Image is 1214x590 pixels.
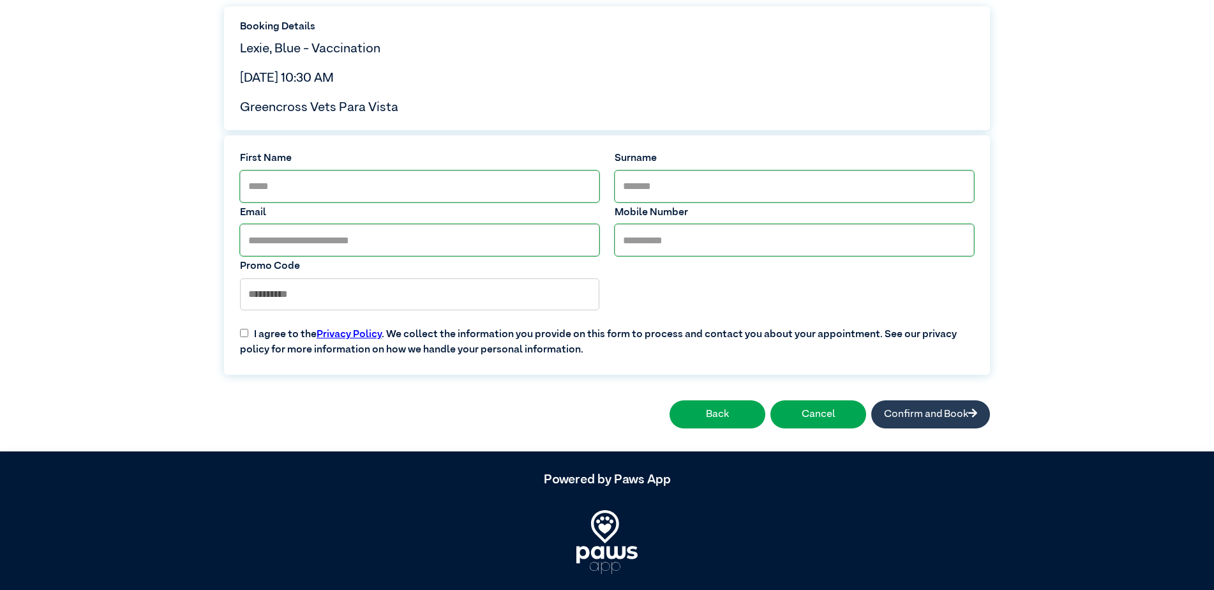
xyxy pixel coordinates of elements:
h5: Powered by Paws App [224,472,990,487]
button: Cancel [770,400,866,428]
span: Greencross Vets Para Vista [240,101,398,114]
label: Booking Details [240,19,974,34]
label: Surname [615,151,974,166]
label: I agree to the . We collect the information you provide on this form to process and contact you a... [232,317,982,358]
label: First Name [240,151,599,166]
span: [DATE] 10:30 AM [240,72,334,84]
img: PawsApp [576,510,638,574]
span: Lexie, Blue - Vaccination [240,42,380,55]
button: Back [670,400,765,428]
a: Privacy Policy [317,329,382,340]
label: Promo Code [240,259,599,274]
button: Confirm and Book [871,400,990,428]
label: Email [240,205,599,220]
label: Mobile Number [615,205,974,220]
input: I agree to thePrivacy Policy. We collect the information you provide on this form to process and ... [240,329,248,337]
